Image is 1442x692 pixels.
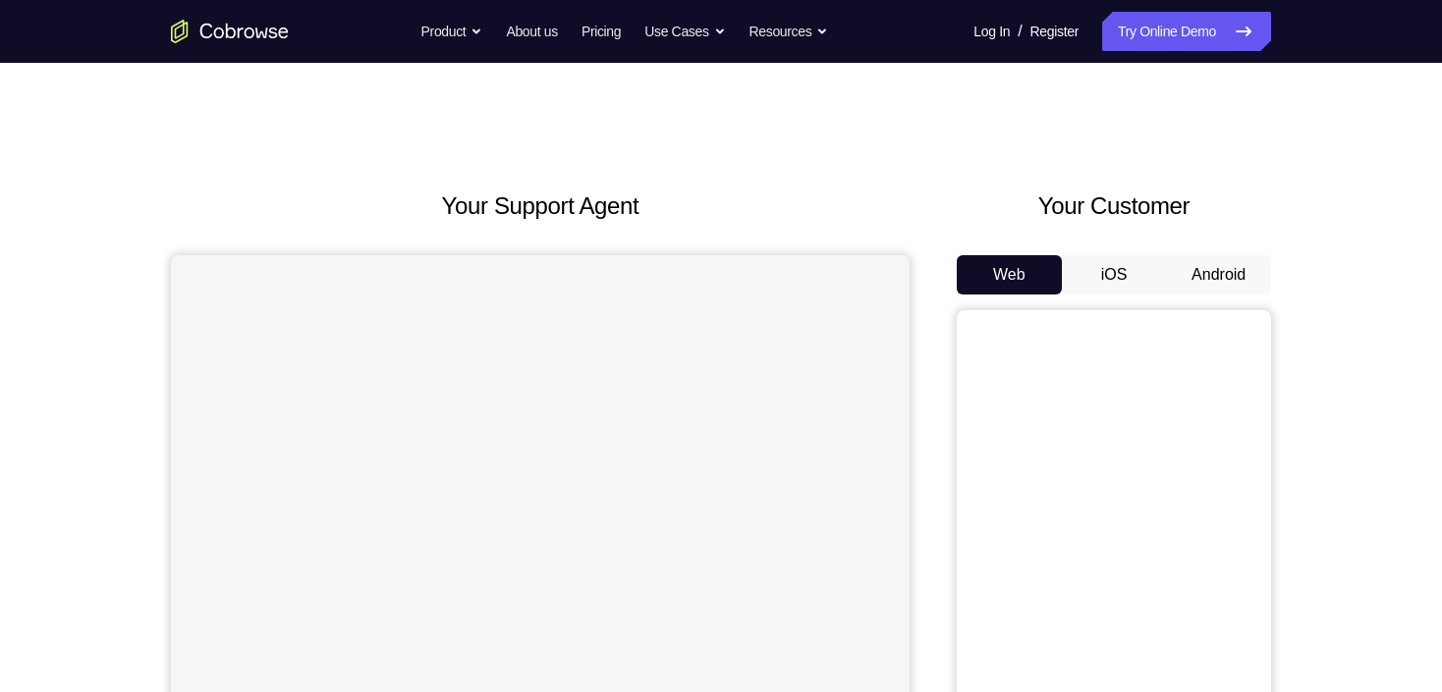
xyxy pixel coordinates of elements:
[973,12,1010,51] a: Log In
[1102,12,1271,51] a: Try Online Demo
[644,12,725,51] button: Use Cases
[1030,12,1079,51] a: Register
[506,12,557,51] a: About us
[1166,255,1271,294] button: Android
[1062,255,1167,294] button: iOS
[171,20,289,43] a: Go to the home page
[171,188,910,224] h2: Your Support Agent
[749,12,829,51] button: Resources
[957,255,1062,294] button: Web
[1018,20,1022,43] span: /
[421,12,483,51] button: Product
[957,188,1271,224] h2: Your Customer
[582,12,621,51] a: Pricing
